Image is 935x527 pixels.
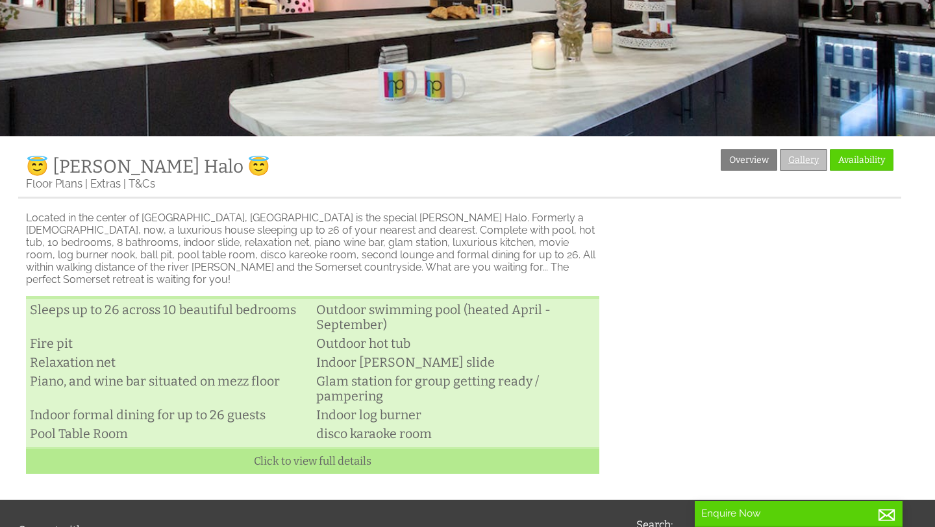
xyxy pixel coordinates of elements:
[26,406,312,424] li: Indoor formal dining for up to 26 guests
[26,212,599,286] p: Located in the center of [GEOGRAPHIC_DATA], [GEOGRAPHIC_DATA] is the special [PERSON_NAME] Halo. ...
[701,508,896,519] p: Enquire Now
[312,334,599,353] li: Outdoor hot tub
[312,300,599,334] li: Outdoor swimming pool (heated April - September)
[26,372,312,391] li: Piano, and wine bar situated on mezz floor
[26,447,599,474] a: Click to view full details
[26,300,312,319] li: Sleeps up to 26 across 10 beautiful bedrooms
[129,177,155,190] a: T&Cs
[721,149,777,171] a: Overview
[26,334,312,353] li: Fire pit
[830,149,893,171] a: Availability
[90,177,121,190] a: Extras
[26,177,82,190] a: Floor Plans
[780,149,827,171] a: Gallery
[26,353,312,372] li: Relaxation net
[312,424,599,443] li: disco karaoke room
[26,424,312,443] li: Pool Table Room
[312,406,599,424] li: Indoor log burner
[312,372,599,406] li: Glam station for group getting ready / pampering
[26,156,270,177] a: 😇 [PERSON_NAME] Halo 😇
[312,353,599,372] li: Indoor [PERSON_NAME] slide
